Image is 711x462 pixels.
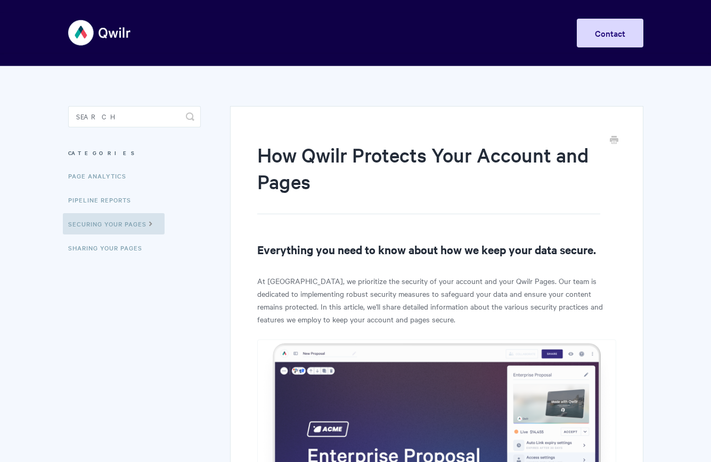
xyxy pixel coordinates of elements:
img: Qwilr Help Center [68,13,132,53]
p: At [GEOGRAPHIC_DATA], we prioritize the security of your account and your Qwilr Pages. Our team i... [257,274,616,326]
h1: How Qwilr Protects Your Account and Pages [257,141,600,214]
a: Securing Your Pages [63,213,165,234]
input: Search [68,106,201,127]
h3: Categories [68,143,201,163]
a: Contact [577,19,643,47]
a: Page Analytics [68,165,134,187]
a: Sharing Your Pages [68,237,150,258]
h2: Everything you need to know about how we keep your data secure. [257,241,616,258]
a: Print this Article [610,135,618,147]
a: Pipeline reports [68,189,139,210]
